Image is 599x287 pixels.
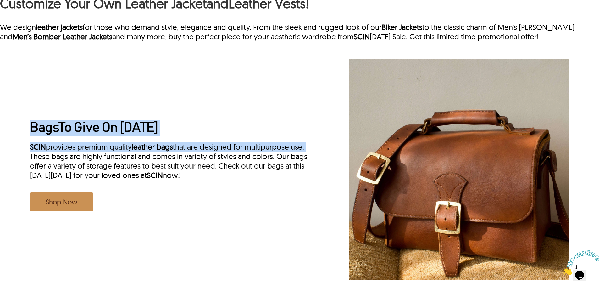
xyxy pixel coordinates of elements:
span: 1 [3,3,5,8]
a: SCIN [354,32,370,41]
img: leather-bag [349,59,569,280]
a: Biker Jackets [382,22,422,32]
a: SCIN [30,142,46,152]
a: leather bags [132,142,173,152]
a: Shop Now [30,192,93,211]
img: Chat attention grabber [3,3,42,27]
a: Bags [30,121,59,135]
iframe: chat widget [560,248,599,278]
a: Men’s Bomber Leather Jackets [13,32,112,41]
a: leather jackets [36,22,83,32]
a: SCIN [147,170,163,180]
div: provides premium quality that are designed for multipurpose use. These bags are highly functional... [30,142,324,180]
h2: To Give On [DATE] [30,120,324,136]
